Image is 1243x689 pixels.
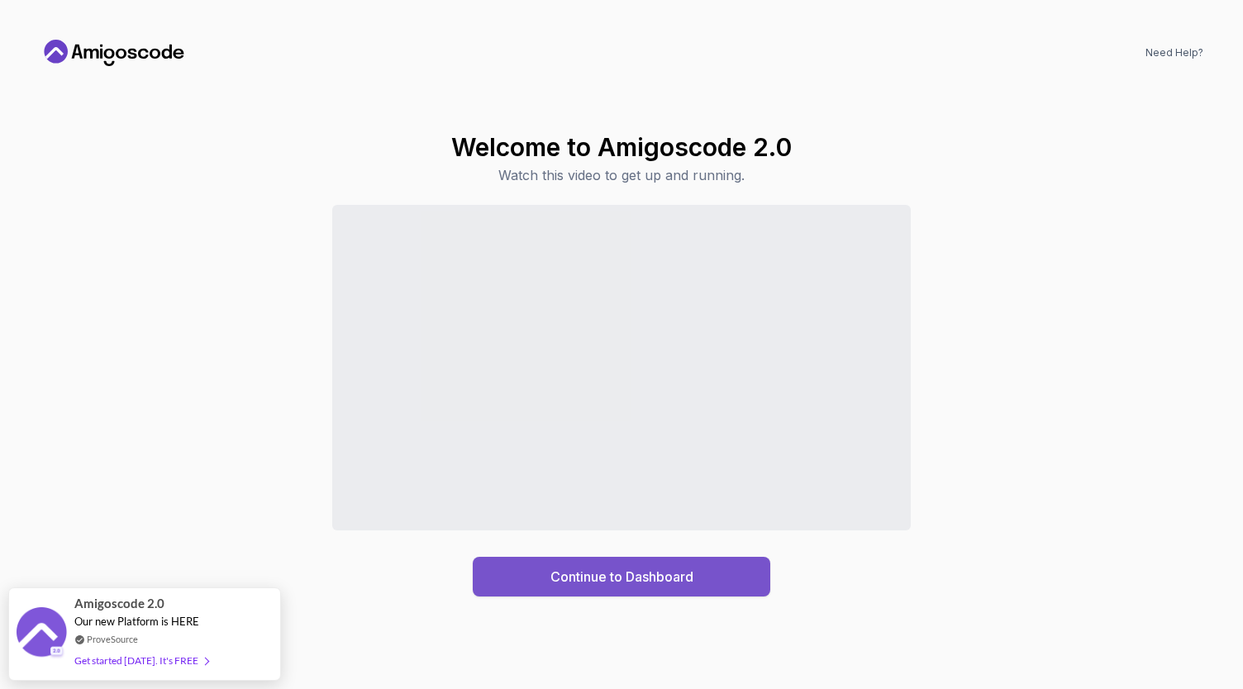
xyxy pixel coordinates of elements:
[17,607,66,661] img: provesource social proof notification image
[451,132,792,162] h1: Welcome to Amigoscode 2.0
[550,567,693,587] div: Continue to Dashboard
[40,40,188,66] a: Home link
[332,205,911,530] iframe: Sales Video
[1145,46,1203,59] a: Need Help?
[451,165,792,185] p: Watch this video to get up and running.
[74,651,208,670] div: Get started [DATE]. It's FREE
[473,557,770,596] button: Continue to Dashboard
[87,632,138,646] a: ProveSource
[74,594,164,613] span: Amigoscode 2.0
[74,615,199,628] span: Our new Platform is HERE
